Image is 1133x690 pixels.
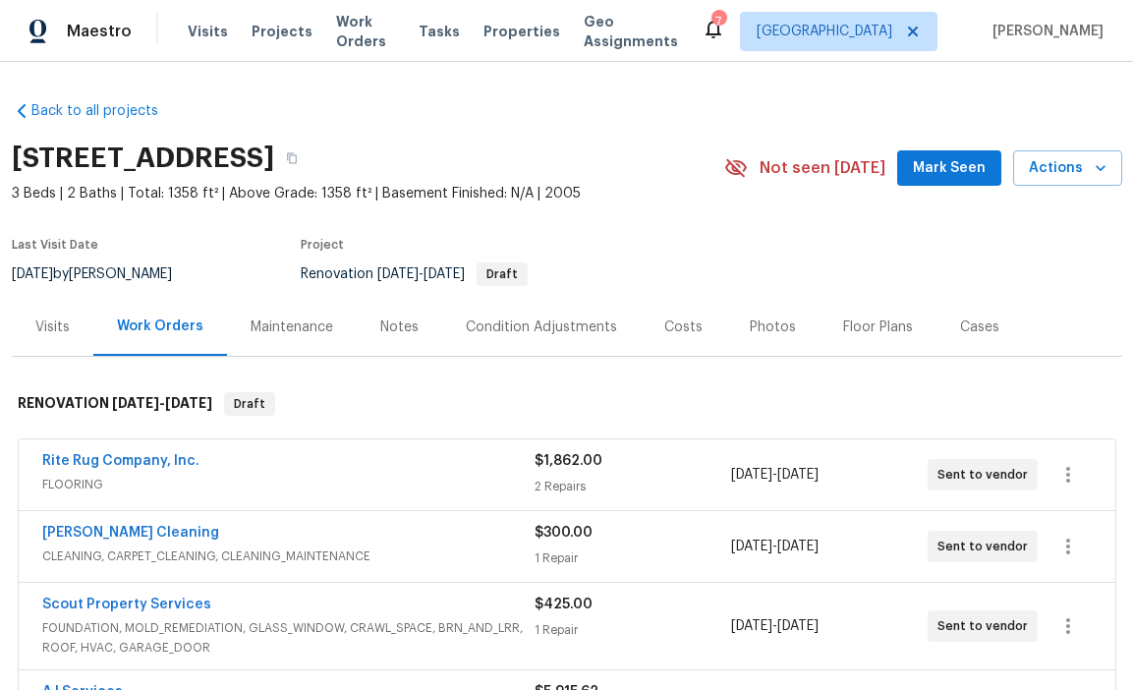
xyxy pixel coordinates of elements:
[937,465,1036,485] span: Sent to vendor
[1029,156,1106,181] span: Actions
[757,22,892,41] span: [GEOGRAPHIC_DATA]
[913,156,986,181] span: Mark Seen
[760,158,885,178] span: Not seen [DATE]
[937,616,1036,636] span: Sent to vendor
[42,475,535,494] span: FLOORING
[731,537,819,556] span: -
[336,12,395,51] span: Work Orders
[731,540,772,553] span: [DATE]
[252,22,312,41] span: Projects
[377,267,419,281] span: [DATE]
[12,373,1122,435] div: RENOVATION [DATE]-[DATE]Draft
[731,468,772,482] span: [DATE]
[535,598,593,611] span: $425.00
[18,392,212,416] h6: RENOVATION
[777,468,819,482] span: [DATE]
[479,268,526,280] span: Draft
[188,22,228,41] span: Visits
[42,598,211,611] a: Scout Property Services
[664,317,703,337] div: Costs
[750,317,796,337] div: Photos
[112,396,159,410] span: [DATE]
[117,316,203,336] div: Work Orders
[112,396,212,410] span: -
[12,148,274,168] h2: [STREET_ADDRESS]
[843,317,913,337] div: Floor Plans
[42,526,219,540] a: [PERSON_NAME] Cleaning
[777,540,819,553] span: [DATE]
[535,620,731,640] div: 1 Repair
[301,267,528,281] span: Renovation
[12,239,98,251] span: Last Visit Date
[777,619,819,633] span: [DATE]
[42,618,535,658] span: FOUNDATION, MOLD_REMEDIATION, GLASS_WINDOW, CRAWL_SPACE, BRN_AND_LRR, ROOF, HVAC, GARAGE_DOOR
[897,150,1001,187] button: Mark Seen
[1013,150,1122,187] button: Actions
[380,317,419,337] div: Notes
[35,317,70,337] div: Visits
[731,619,772,633] span: [DATE]
[535,477,731,496] div: 2 Repairs
[483,22,560,41] span: Properties
[12,101,200,121] a: Back to all projects
[377,267,465,281] span: -
[535,454,602,468] span: $1,862.00
[584,12,678,51] span: Geo Assignments
[42,546,535,566] span: CLEANING, CARPET_CLEANING, CLEANING_MAINTENANCE
[67,22,132,41] span: Maestro
[12,262,196,286] div: by [PERSON_NAME]
[12,184,724,203] span: 3 Beds | 2 Baths | Total: 1358 ft² | Above Grade: 1358 ft² | Basement Finished: N/A | 2005
[165,396,212,410] span: [DATE]
[466,317,617,337] div: Condition Adjustments
[424,267,465,281] span: [DATE]
[731,465,819,485] span: -
[535,526,593,540] span: $300.00
[960,317,999,337] div: Cases
[985,22,1104,41] span: [PERSON_NAME]
[12,267,53,281] span: [DATE]
[731,616,819,636] span: -
[42,454,199,468] a: Rite Rug Company, Inc.
[274,141,310,176] button: Copy Address
[535,548,731,568] div: 1 Repair
[226,394,273,414] span: Draft
[251,317,333,337] div: Maintenance
[711,12,725,31] div: 7
[937,537,1036,556] span: Sent to vendor
[419,25,460,38] span: Tasks
[301,239,344,251] span: Project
